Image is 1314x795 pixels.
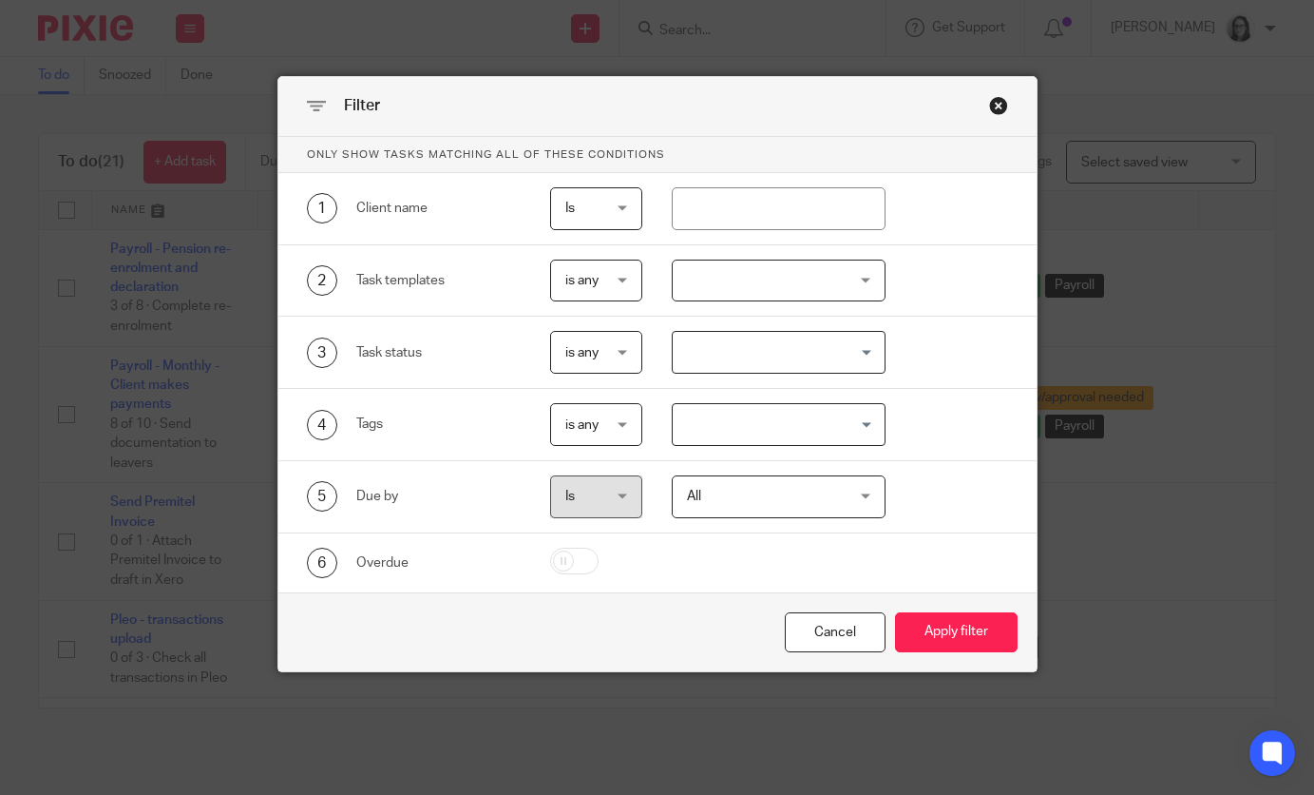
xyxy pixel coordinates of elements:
[307,548,337,578] div: 6
[356,415,521,434] div: Tags
[565,346,599,359] span: is any
[565,418,599,432] span: is any
[356,199,521,218] div: Client name
[989,96,1008,115] div: Close this dialog window
[785,612,886,653] div: Close this dialog window
[675,336,874,369] input: Search for option
[356,553,521,572] div: Overdue
[687,490,701,503] span: All
[356,343,521,362] div: Task status
[307,410,337,440] div: 4
[895,612,1018,653] button: Apply filter
[278,137,1037,173] p: Only show tasks matching all of these conditions
[565,274,599,287] span: is any
[672,403,886,446] div: Search for option
[356,487,521,506] div: Due by
[307,193,337,223] div: 1
[307,481,337,512] div: 5
[565,490,575,503] span: Is
[356,271,521,290] div: Task templates
[307,338,337,368] div: 3
[344,98,380,113] span: Filter
[307,265,337,296] div: 2
[565,202,575,215] span: Is
[675,408,874,441] input: Search for option
[672,331,886,374] div: Search for option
